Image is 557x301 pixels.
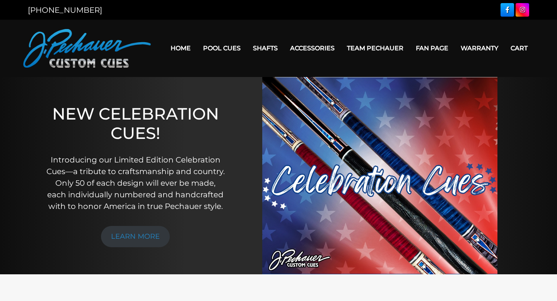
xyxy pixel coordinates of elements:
[410,38,454,58] a: Fan Page
[247,38,284,58] a: Shafts
[197,38,247,58] a: Pool Cues
[28,5,102,15] a: [PHONE_NUMBER]
[23,29,151,68] img: Pechauer Custom Cues
[101,226,170,247] a: LEARN MORE
[284,38,341,58] a: Accessories
[46,154,225,212] p: Introducing our Limited Edition Celebration Cues—a tribute to craftsmanship and country. Only 50 ...
[454,38,504,58] a: Warranty
[46,104,225,143] h1: NEW CELEBRATION CUES!
[341,38,410,58] a: Team Pechauer
[504,38,534,58] a: Cart
[164,38,197,58] a: Home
